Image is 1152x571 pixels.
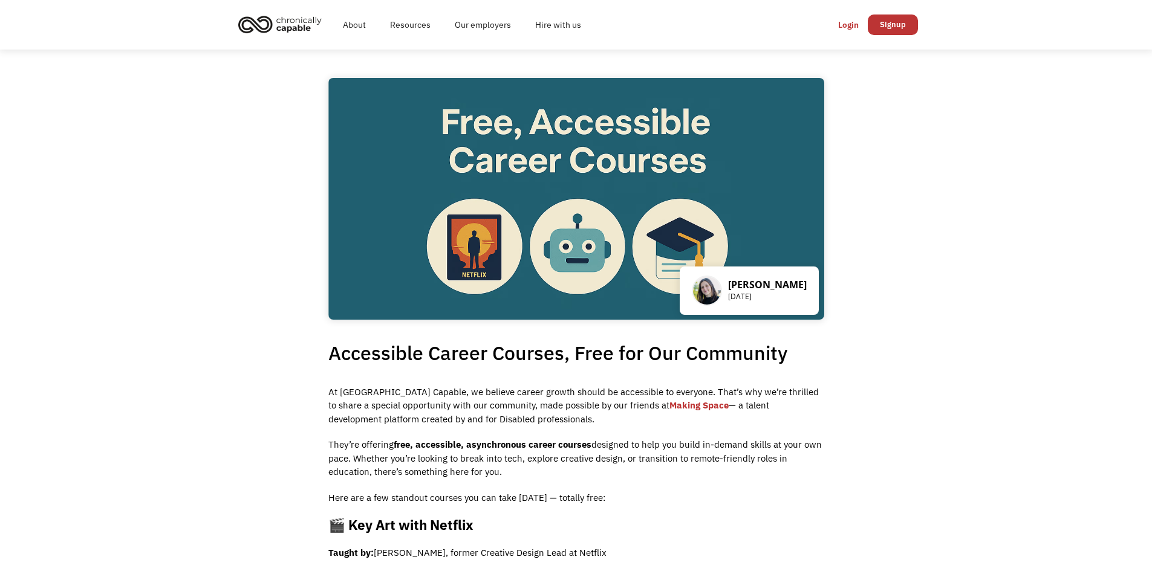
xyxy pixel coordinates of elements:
a: Signup [868,15,918,35]
img: Chronically Capable logo [235,11,325,37]
strong: Taught by: [328,547,374,558]
p: [PERSON_NAME], former Creative Design Lead at Netflix [328,546,824,560]
strong: 🎬 Key Art with Netflix [328,516,473,534]
a: Login [829,15,868,35]
p: [PERSON_NAME] [728,279,807,291]
a: Our employers [443,5,523,44]
a: Resources [378,5,443,44]
p: [DATE] [728,291,807,303]
a: About [331,5,378,44]
strong: free, accessible, asynchronous career courses [394,439,591,450]
h1: Accessible Career Courses, Free for Our Community [328,337,824,369]
a: home [235,11,331,37]
a: Hire with us [523,5,593,44]
p: They’re offering designed to help you build in-demand skills at your own pace. Whether you’re loo... [328,438,824,479]
a: Making Space [669,399,729,411]
p: Here are a few standout courses you can take [DATE] — totally free: [328,491,824,505]
div: Login [838,18,859,32]
p: At [GEOGRAPHIC_DATA] Capable, we believe career growth should be accessible to everyone. That’s w... [328,386,824,427]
